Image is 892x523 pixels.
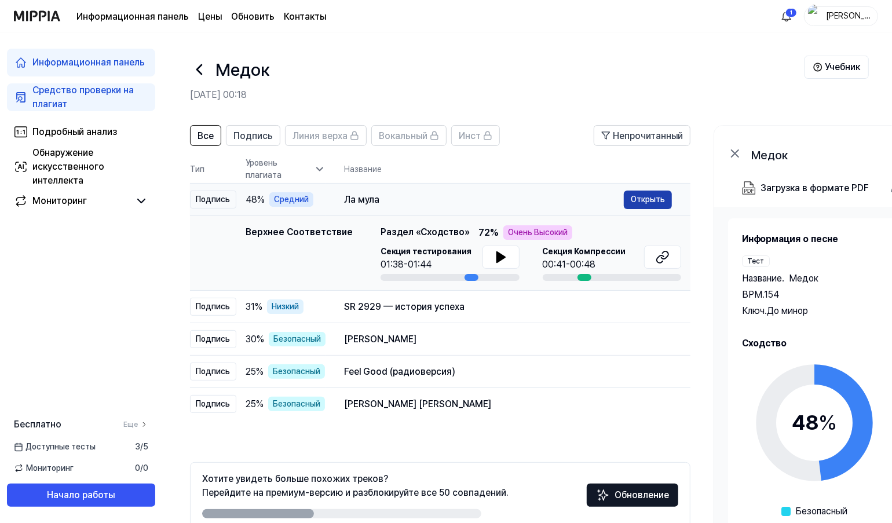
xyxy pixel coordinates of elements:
div: Уровень плагиата [246,157,326,181]
span: 31 % [246,300,262,314]
button: Инст [451,125,500,146]
a: Информационная панель [7,49,155,76]
img: Аллин [780,9,794,23]
span: 48 % [246,193,265,207]
div: [PERSON_NAME] [PERSON_NAME] [344,397,672,411]
div: Низкий [267,299,304,314]
div: Безопасный [268,397,325,411]
div: 01:38-01:44 [381,258,471,272]
div: Подпись [190,330,236,348]
button: Подпись [226,125,280,146]
span: Бесплатно [14,418,61,431]
img: Сверкает [596,488,610,502]
div: BPM. 154 [742,288,887,302]
div: Информационная панель [32,56,145,70]
span: 30 % [246,332,264,346]
a: Подробный анализ [7,118,155,146]
div: 00:41-00:48 [543,258,626,272]
span: 0 / 0 [135,462,148,474]
button: Линия верха [285,125,367,146]
span: Мониторинг [14,462,74,474]
div: Ла мула [344,193,624,207]
a: Информационная панель [76,10,189,24]
div: Мониторинг [32,194,87,208]
div: Безопасный [269,332,326,346]
span: 25 % [246,397,264,411]
span: Непрочитанный [613,129,683,143]
div: Безопасный [268,364,325,379]
h2: [DATE] 00:18 [190,88,805,102]
button: Загрузка в формате PDF [740,177,871,200]
div: SR 2929 — история успеха [344,300,672,314]
img: Загрузка в формате PDF [742,181,756,195]
span: Медок [789,272,818,286]
span: Все [198,129,214,143]
span: 3 / 5 [135,441,148,453]
div: Средство проверки на плагиат [32,83,148,111]
img: Профиль [808,5,822,28]
button: Учебник [805,56,869,79]
span: Инст [459,129,481,143]
div: 48 [792,407,837,438]
span: Название . [742,272,784,286]
a: Цены [198,10,222,24]
button: Вокальный [371,125,447,146]
span: Подпись [233,129,273,143]
div: Feel Good (радиоверсия) [344,365,672,379]
div: Обнаружение искусственного интеллекта [32,146,148,188]
span: Вокальный [379,129,427,143]
span: Линия верха [293,129,348,143]
div: [PERSON_NAME] [825,9,871,22]
div: Очень Высокий [503,225,572,240]
h1: Медок [215,57,269,83]
a: Обнаружение искусственного интеллекта [7,153,155,181]
span: Раздел «Сходство» [381,225,469,240]
a: СверкаетОбновление [587,493,678,504]
div: Загрузка в формате PDF [761,181,869,196]
a: Обновить [231,10,275,24]
span: Секция тестирования [381,246,471,258]
span: Доступные тесты [14,441,96,453]
div: Подробный анализ [32,125,117,139]
div: Подпись [190,298,236,316]
div: Ключ. До минор [742,304,887,318]
span: Безопасный [795,504,847,518]
span: 72 % [478,226,499,240]
div: [PERSON_NAME] [344,332,672,346]
img: Справка [813,63,822,72]
div: Средний [269,192,313,207]
button: Обновление [587,484,678,507]
button: Профиль[PERSON_NAME] [804,6,878,26]
div: Хотите увидеть больше похожих треков? Перейдите на премиум-версию и разблокируйте все 50 совпадений. [202,472,509,500]
button: Аллин1 [777,7,796,25]
span: % [818,410,837,435]
div: Подпись [190,395,236,413]
button: Все [190,125,221,146]
button: Открыть [624,191,672,209]
span: Секция Компрессии [543,246,626,258]
button: Начало работы [7,484,155,507]
div: 1 [785,8,797,17]
div: Подпись [190,191,236,209]
th: Название [344,155,690,183]
a: Еще [123,419,148,430]
th: Тип [190,155,236,184]
a: Мониторинг [14,194,130,208]
button: Непрочитанный [594,125,690,146]
div: Подпись [190,363,236,381]
div: Верхнее Соответствие [246,225,353,281]
div: Тест [742,255,770,267]
a: Средство проверки на плагиат [7,83,155,111]
span: 25 % [246,365,264,379]
a: Контакты [284,10,326,24]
